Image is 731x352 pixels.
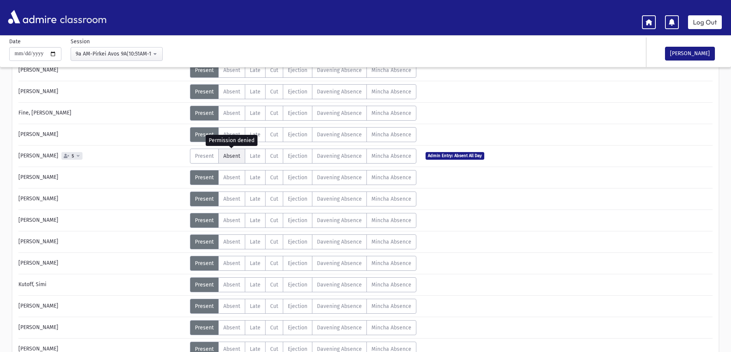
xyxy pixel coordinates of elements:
div: AttTypes [190,277,416,292]
span: Ejection [288,131,307,138]
span: Late [250,196,261,202]
span: Absent [223,153,240,159]
span: Mincha Absence [371,282,411,288]
span: Present [195,67,214,74]
div: AttTypes [190,299,416,314]
span: Ejection [288,196,307,202]
span: Mincha Absence [371,196,411,202]
span: Present [195,110,214,116]
div: AttTypes [190,320,416,335]
span: Late [250,239,261,245]
span: Present [195,260,214,267]
span: Mincha Absence [371,131,411,138]
span: Absent [223,131,240,138]
span: Mincha Absence [371,260,411,267]
div: AttTypes [190,213,416,228]
div: [PERSON_NAME] [15,320,190,335]
span: Present [195,303,214,309]
span: Davening Absence [317,131,362,138]
div: Permission denied [206,135,257,146]
div: AttTypes [190,106,416,121]
span: Present [195,131,214,138]
label: Date [9,38,21,46]
span: Absent [223,110,240,116]
span: Late [250,324,261,331]
span: Ejection [288,260,307,267]
span: Cut [270,282,278,288]
span: Davening Absence [317,153,362,159]
div: AttTypes [190,256,416,271]
span: Present [195,174,214,181]
span: Absent [223,174,240,181]
span: Davening Absence [317,217,362,224]
span: Cut [270,324,278,331]
span: Present [195,153,214,159]
div: Kutoff, Simi [15,277,190,292]
span: Mincha Absence [371,303,411,309]
span: Cut [270,196,278,202]
div: [PERSON_NAME] [15,170,190,185]
span: Ejection [288,88,307,95]
span: Ejection [288,303,307,309]
span: Mincha Absence [371,239,411,245]
span: Cut [270,239,278,245]
span: Absent [223,324,240,331]
span: Absent [223,217,240,224]
span: Davening Absence [317,174,362,181]
span: Present [195,282,214,288]
span: Absent [223,282,240,288]
span: Mincha Absence [371,88,411,95]
span: Cut [270,260,278,267]
span: Absent [223,67,240,74]
span: Present [195,196,214,202]
span: Mincha Absence [371,110,411,116]
span: Davening Absence [317,303,362,309]
div: AttTypes [190,170,416,185]
span: Davening Absence [317,260,362,267]
span: Late [250,174,261,181]
a: Log Out [688,15,722,29]
span: Cut [270,131,278,138]
span: Mincha Absence [371,217,411,224]
span: Cut [270,67,278,74]
span: Late [250,282,261,288]
span: Admin Entry: Absent All Day [426,152,484,159]
span: Mincha Absence [371,174,411,181]
div: [PERSON_NAME] [15,149,190,164]
span: Cut [270,303,278,309]
span: Ejection [288,324,307,331]
span: Cut [270,110,278,116]
span: Davening Absence [317,196,362,202]
span: Ejection [288,110,307,116]
span: Absent [223,260,240,267]
span: Late [250,131,261,138]
span: Late [250,217,261,224]
div: [PERSON_NAME] [15,192,190,206]
span: Davening Absence [317,282,362,288]
div: 9a AM-Pirkei Avos 9A(10:51AM-11:34AM) [76,50,152,58]
div: [PERSON_NAME] [15,299,190,314]
button: 9a AM-Pirkei Avos 9A(10:51AM-11:34AM) [71,47,163,61]
div: [PERSON_NAME] [15,127,190,142]
span: classroom [58,7,107,27]
span: Absent [223,239,240,245]
span: Present [195,324,214,331]
span: Cut [270,217,278,224]
span: 5 [70,154,76,159]
button: [PERSON_NAME] [665,47,715,61]
span: Absent [223,303,240,309]
div: [PERSON_NAME] [15,84,190,99]
span: Absent [223,88,240,95]
div: AttTypes [190,127,416,142]
label: Session [71,38,90,46]
span: Late [250,260,261,267]
div: AttTypes [190,234,416,249]
span: Davening Absence [317,110,362,116]
span: Cut [270,88,278,95]
div: AttTypes [190,192,416,206]
span: Late [250,110,261,116]
span: Present [195,88,214,95]
span: Ejection [288,217,307,224]
span: Late [250,88,261,95]
span: Mincha Absence [371,153,411,159]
